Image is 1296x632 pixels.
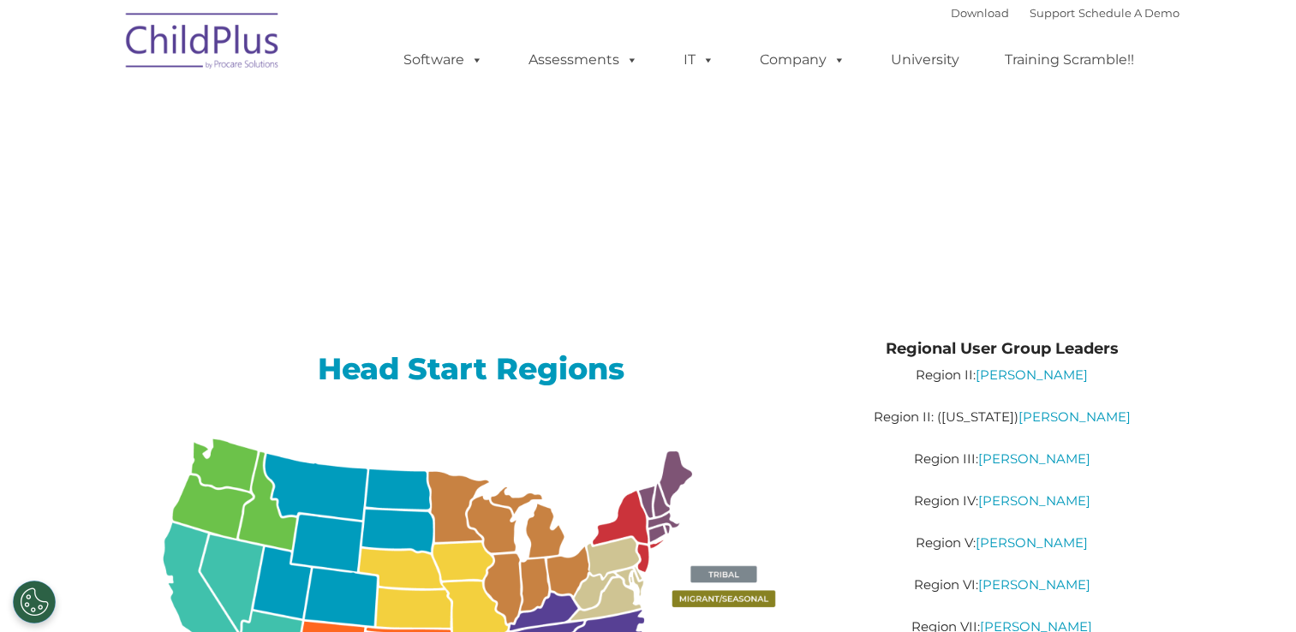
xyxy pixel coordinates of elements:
p: Region V: [838,533,1166,553]
a: [PERSON_NAME] [976,534,1088,551]
p: Region II: ([US_STATE]) [838,407,1166,427]
a: Download [951,6,1009,20]
a: University [874,43,976,77]
a: [PERSON_NAME] [978,576,1090,593]
img: ChildPlus by Procare Solutions [117,1,289,86]
a: [PERSON_NAME] [978,450,1090,467]
p: Region II: [838,365,1166,385]
a: IT [666,43,732,77]
a: Schedule A Demo [1078,6,1180,20]
h4: Regional User Group Leaders [838,337,1166,361]
font: | [951,6,1180,20]
button: Cookies Settings [13,581,56,623]
a: Assessments [511,43,655,77]
a: [PERSON_NAME] [976,367,1088,383]
a: [PERSON_NAME] [978,492,1090,509]
p: Region III: [838,449,1166,469]
h2: Head Start Regions [130,349,813,388]
a: Company [743,43,863,77]
a: [PERSON_NAME] [1018,408,1131,425]
a: Training Scramble!! [988,43,1151,77]
a: Support [1030,6,1075,20]
p: Region IV: [838,491,1166,511]
a: Software [386,43,500,77]
p: Region VI: [838,575,1166,595]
